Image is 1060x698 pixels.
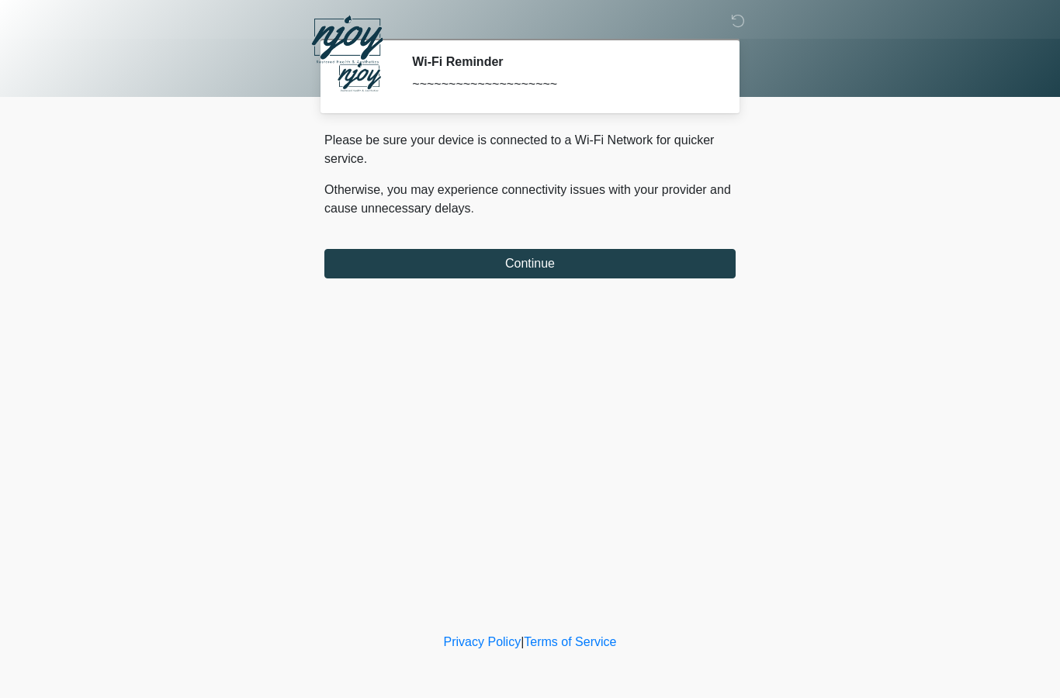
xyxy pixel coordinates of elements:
a: Privacy Policy [444,635,521,648]
a: | [521,635,524,648]
p: Please be sure your device is connected to a Wi-Fi Network for quicker service. [324,131,736,168]
p: Otherwise, you may experience connectivity issues with your provider and cause unnecessary delays [324,181,736,218]
button: Continue [324,249,736,278]
img: NJOY Restored Health & Aesthetics Logo [309,12,386,69]
a: Terms of Service [524,635,616,648]
span: . [471,202,474,215]
div: ~~~~~~~~~~~~~~~~~~~~ [412,75,712,94]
